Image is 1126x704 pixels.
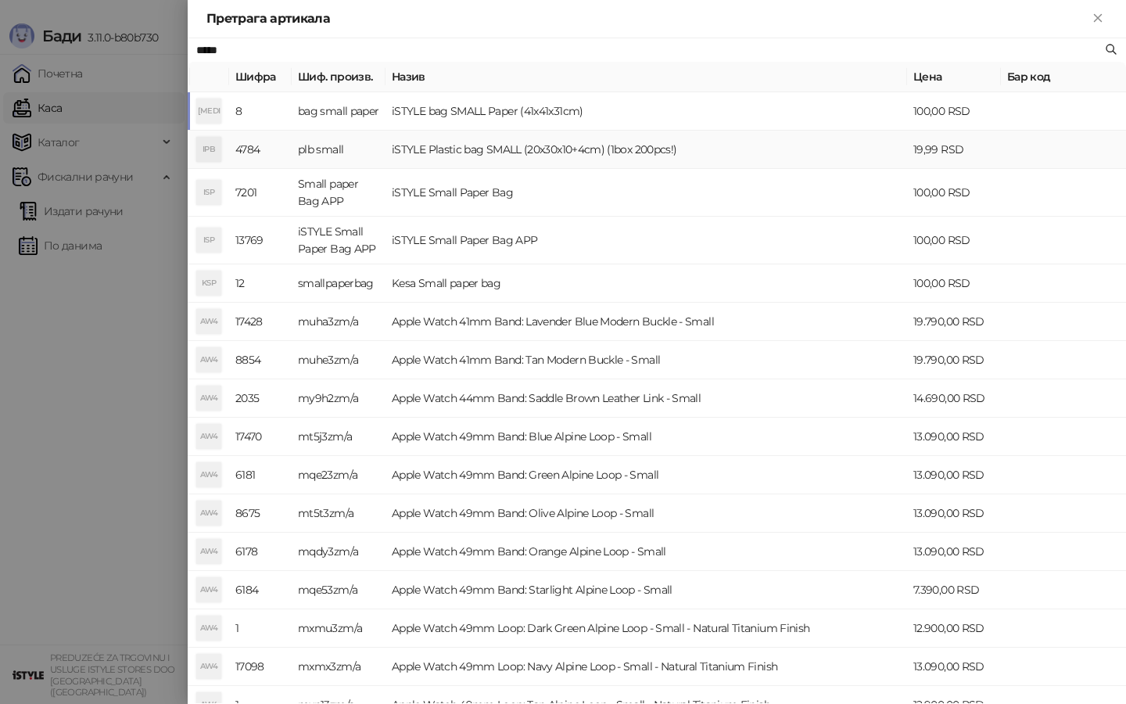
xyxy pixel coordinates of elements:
td: Apple Watch 41mm Band: Lavender Blue Modern Buckle - Small [385,303,907,341]
td: 100,00 RSD [907,169,1001,217]
td: 17470 [229,418,292,456]
td: 13.090,00 RSD [907,494,1001,533]
td: 100,00 RSD [907,264,1001,303]
td: 14.690,00 RSD [907,379,1001,418]
th: Шифра [229,62,292,92]
td: 13.090,00 RSD [907,648,1001,686]
td: 2035 [229,379,292,418]
td: Apple Watch 44mm Band: Saddle Brown Leather Link - Small [385,379,907,418]
td: 13.090,00 RSD [907,418,1001,456]
div: AW4 [196,539,221,564]
td: mqdy3zm/a [292,533,385,571]
td: 12.900,00 RSD [907,609,1001,648]
td: Kesa Small paper bag [385,264,907,303]
td: 12 [229,264,292,303]
td: 8675 [229,494,292,533]
td: 6184 [229,571,292,609]
td: 6181 [229,456,292,494]
td: 100,00 RSD [907,92,1001,131]
td: iSTYLE Small Paper Bag APP [385,217,907,264]
td: 17428 [229,303,292,341]
button: Close [1088,9,1107,28]
td: 100,00 RSD [907,217,1001,264]
div: KSP [196,271,221,296]
td: plb small [292,131,385,169]
td: smallpaperbag [292,264,385,303]
td: mqe23zm/a [292,456,385,494]
td: 19.790,00 RSD [907,303,1001,341]
td: Apple Watch 49mm Band: Olive Alpine Loop - Small [385,494,907,533]
th: Назив [385,62,907,92]
td: 13.090,00 RSD [907,456,1001,494]
td: my9h2zm/a [292,379,385,418]
td: mxmu3zm/a [292,609,385,648]
td: iSTYLE Plastic bag SMALL (20x30x10+4cm) (1box 200pcs!) [385,131,907,169]
td: Apple Watch 49mm Loop: Dark Green Alpine Loop - Small - Natural Titanium Finish [385,609,907,648]
td: 7201 [229,169,292,217]
div: AW4 [196,501,221,526]
td: 17098 [229,648,292,686]
div: ISP [196,228,221,253]
td: 8854 [229,341,292,379]
div: AW4 [196,616,221,641]
div: AW4 [196,462,221,487]
td: Apple Watch 49mm Loop: Navy Alpine Loop - Small - Natural Titanium Finish [385,648,907,686]
th: Цена [907,62,1001,92]
div: [MEDICAL_DATA] [196,99,221,124]
td: bag small paper [292,92,385,131]
td: iSTYLE Small Paper Bag [385,169,907,217]
div: AW4 [196,386,221,411]
th: Шиф. произв. [292,62,385,92]
td: mqe53zm/a [292,571,385,609]
div: Претрага артикала [206,9,1088,28]
th: Бар код [1001,62,1126,92]
td: mxmx3zm/a [292,648,385,686]
td: iSTYLE Small Paper Bag APP [292,217,385,264]
td: Apple Watch 41mm Band: Tan Modern Buckle - Small [385,341,907,379]
div: AW4 [196,577,221,602]
td: 1 [229,609,292,648]
td: Apple Watch 49mm Band: Orange Alpine Loop - Small [385,533,907,571]
td: 19.790,00 RSD [907,341,1001,379]
td: 7.390,00 RSD [907,571,1001,609]
td: Apple Watch 49mm Band: Starlight Alpine Loop - Small [385,571,907,609]
td: mt5j3zm/a [292,418,385,456]
td: 13769 [229,217,292,264]
td: 13.090,00 RSD [907,533,1001,571]
div: AW4 [196,309,221,334]
td: 6178 [229,533,292,571]
div: AW4 [196,654,221,679]
td: muha3zm/a [292,303,385,341]
div: AW4 [196,424,221,449]
td: Apple Watch 49mm Band: Green Alpine Loop - Small [385,456,907,494]
div: ISP [196,180,221,205]
td: muhe3zm/a [292,341,385,379]
td: 19,99 RSD [907,131,1001,169]
td: 4784 [229,131,292,169]
td: 8 [229,92,292,131]
td: Small paper Bag APP [292,169,385,217]
td: mt5t3zm/a [292,494,385,533]
td: iSTYLE bag SMALL Paper (41x41x31cm) [385,92,907,131]
td: Apple Watch 49mm Band: Blue Alpine Loop - Small [385,418,907,456]
div: IPB [196,137,221,162]
div: AW4 [196,347,221,372]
